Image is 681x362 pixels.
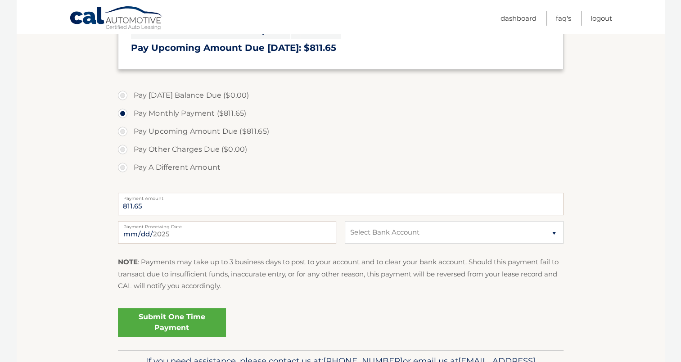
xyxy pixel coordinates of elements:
[591,11,612,26] a: Logout
[118,122,564,140] label: Pay Upcoming Amount Due ($811.65)
[118,308,226,337] a: Submit One Time Payment
[556,11,571,26] a: FAQ's
[118,104,564,122] label: Pay Monthly Payment ($811.65)
[501,11,537,26] a: Dashboard
[131,42,550,54] h3: Pay Upcoming Amount Due [DATE]: $811.65
[69,6,164,32] a: Cal Automotive
[118,221,336,228] label: Payment Processing Date
[118,193,564,200] label: Payment Amount
[118,86,564,104] label: Pay [DATE] Balance Due ($0.00)
[118,221,336,244] input: Payment Date
[118,158,564,176] label: Pay A Different Amount
[118,258,138,266] strong: NOTE
[118,193,564,215] input: Payment Amount
[118,140,564,158] label: Pay Other Charges Due ($0.00)
[118,256,564,292] p: : Payments may take up to 3 business days to post to your account and to clear your bank account....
